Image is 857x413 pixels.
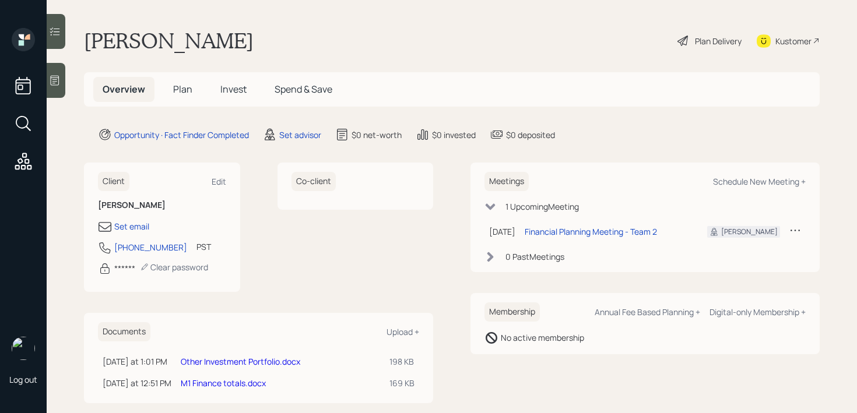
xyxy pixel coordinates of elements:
div: 198 KB [389,355,415,368]
div: No active membership [501,331,584,344]
div: Clear password [140,262,208,273]
div: PST [196,241,211,253]
h6: Client [98,172,129,191]
div: Log out [9,374,37,385]
img: retirable_logo.png [12,337,35,360]
div: [PHONE_NUMBER] [114,241,187,253]
div: Digital-only Membership + [710,306,806,317]
span: Invest [220,83,247,96]
a: M1 Finance totals.docx [181,377,266,389]
div: [DATE] at 12:51 PM [103,377,171,389]
div: $0 net-worth [352,129,402,141]
div: [DATE] [489,225,515,238]
div: Financial Planning Meeting - Team 2 [525,225,657,238]
h6: Meetings [484,172,529,191]
div: 169 KB [389,377,415,389]
div: $0 invested [432,129,476,141]
div: Set email [114,220,149,232]
h6: Co-client [291,172,336,191]
div: Upload + [387,326,419,337]
div: Annual Fee Based Planning + [595,306,700,317]
div: 0 Past Meeting s [505,250,564,263]
div: $0 deposited [506,129,555,141]
span: Overview [103,83,145,96]
h6: Membership [484,302,540,322]
a: Other Investment Portfolio.docx [181,356,300,367]
div: Schedule New Meeting + [713,176,806,187]
div: Opportunity · Fact Finder Completed [114,129,249,141]
h6: [PERSON_NAME] [98,200,226,210]
div: [PERSON_NAME] [721,227,778,237]
div: Edit [212,176,226,187]
div: Plan Delivery [695,35,742,47]
span: Plan [173,83,192,96]
h1: [PERSON_NAME] [84,28,254,54]
div: Kustomer [775,35,812,47]
h6: Documents [98,322,150,341]
span: Spend & Save [275,83,332,96]
div: [DATE] at 1:01 PM [103,355,171,368]
div: Set advisor [279,129,321,141]
div: 1 Upcoming Meeting [505,200,579,213]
